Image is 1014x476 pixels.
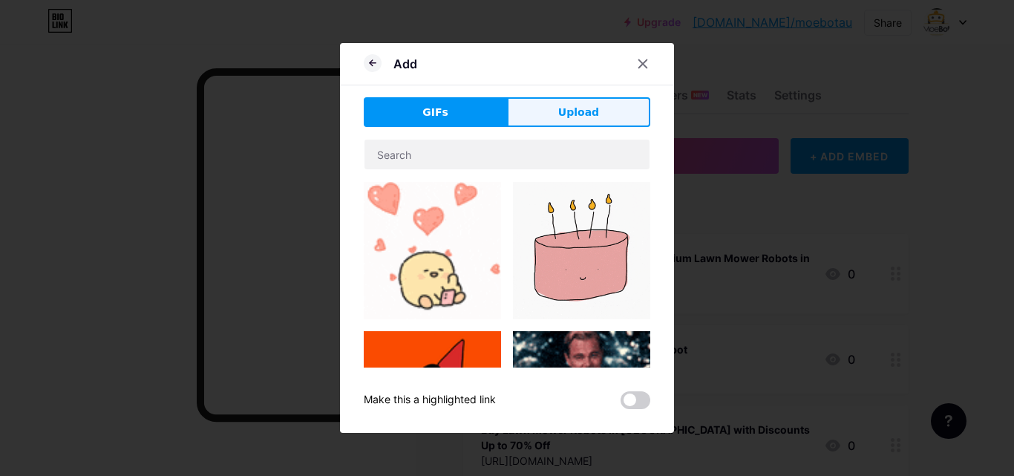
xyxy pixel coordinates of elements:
span: GIFs [422,105,448,120]
span: Upload [558,105,599,120]
img: Gihpy [513,182,650,319]
button: Upload [507,97,650,127]
input: Search [364,140,650,169]
div: Make this a highlighted link [364,391,496,409]
img: Gihpy [513,331,650,411]
img: Gihpy [364,331,501,469]
button: GIFs [364,97,507,127]
div: Add [393,55,417,73]
img: Gihpy [364,182,501,319]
